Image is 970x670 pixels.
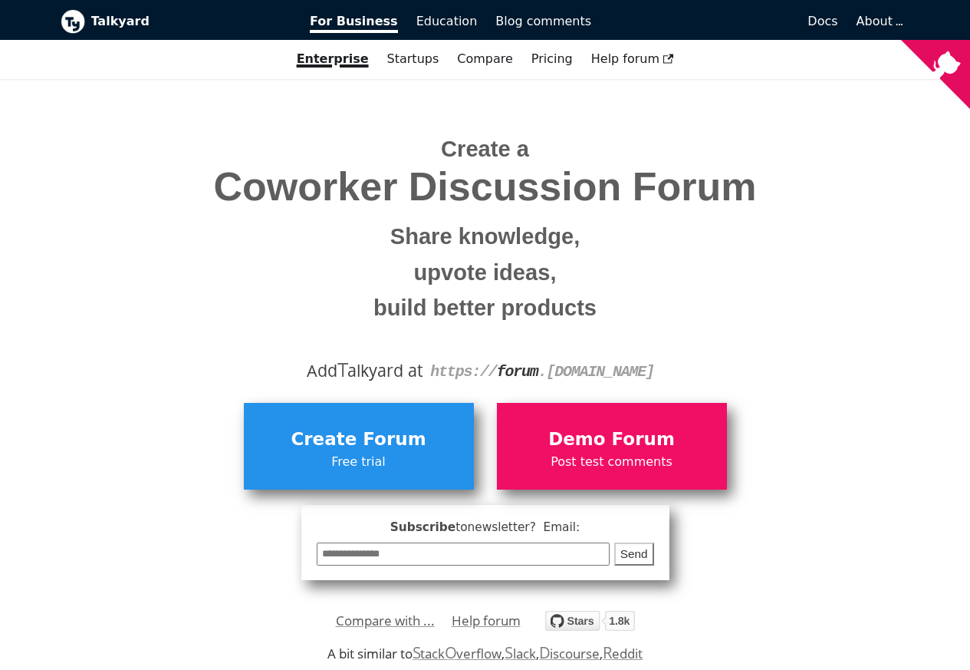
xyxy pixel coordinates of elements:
span: Create Forum [252,425,466,454]
a: For Business [301,8,407,35]
a: Create ForumFree trial [244,403,474,489]
a: Demo ForumPost test comments [497,403,727,489]
code: https:// . [DOMAIN_NAME] [430,363,654,381]
button: Send [614,543,654,566]
a: Startups [378,46,449,72]
span: For Business [310,14,398,33]
span: to newsletter ? Email: [455,520,580,534]
b: Talkyard [91,12,289,31]
span: R [603,642,613,663]
img: talkyard.svg [545,611,635,631]
span: Help forum [591,51,674,66]
small: Share knowledge, [72,219,899,255]
a: Discourse [539,645,600,662]
span: Free trial [252,452,466,472]
span: Subscribe [317,518,654,537]
span: S [505,642,513,663]
img: Talkyard logo [61,9,85,34]
a: Education [407,8,487,35]
span: Docs [807,14,837,28]
a: Pricing [522,46,582,72]
span: S [413,642,421,663]
a: Docs [600,8,847,35]
a: Blog comments [486,8,600,35]
span: Create a [441,137,529,161]
a: Slack [505,645,535,662]
a: Compare with ... [336,609,435,632]
a: Talkyard logoTalkyard [61,9,289,34]
span: Education [416,14,478,28]
span: Coworker Discussion Forum [72,165,899,209]
span: T [337,355,348,383]
a: Compare [457,51,513,66]
span: O [445,642,457,663]
small: build better products [72,290,899,326]
span: Blog comments [495,14,591,28]
a: Star debiki/talkyard on GitHub [545,613,635,635]
span: Demo Forum [505,425,719,454]
a: Reddit [603,645,643,662]
strong: forum [497,363,538,381]
a: Help forum [582,46,683,72]
a: About [857,14,901,28]
span: D [539,642,551,663]
small: upvote ideas, [72,255,899,291]
div: Add alkyard at [72,358,899,384]
a: StackOverflow [413,645,502,662]
span: Post test comments [505,452,719,472]
a: Enterprise [288,46,378,72]
a: Help forum [452,609,521,632]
